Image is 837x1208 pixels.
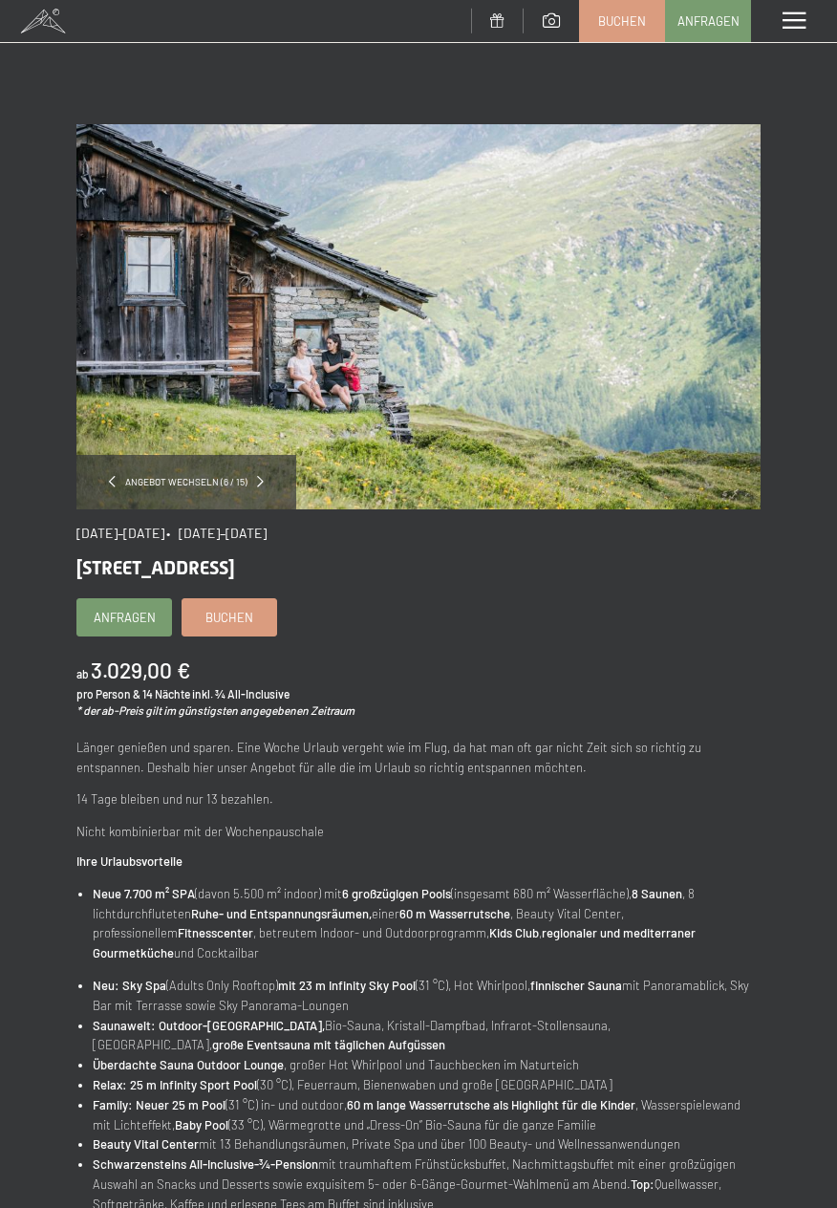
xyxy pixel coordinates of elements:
[93,1018,325,1033] strong: Saunawelt: Outdoor-[GEOGRAPHIC_DATA],
[93,1136,199,1152] strong: Beauty Vital Center
[182,599,276,636] a: Buchen
[142,687,190,701] span: 14 Nächte
[77,599,171,636] a: Anfragen
[93,1134,761,1154] li: mit 13 Behandlungsräumen, Private Spa und über 100 Beauty- und Wellnessanwendungen
[631,1176,655,1192] strong: Top:
[399,906,510,921] strong: 60 m Wasserrutsche
[191,906,372,921] strong: Ruhe- und Entspannungsräumen,
[93,886,195,901] strong: Neue 7.700 m² SPA
[93,1057,284,1072] strong: Überdachte Sauna Outdoor Lounge
[632,886,682,901] strong: 8 Saunen
[178,925,253,940] strong: Fitnesscenter
[76,738,761,778] p: Länger genießen und sparen. Eine Woche Urlaub vergeht wie im Flug, da hat man oft gar nicht Zeit ...
[489,925,539,940] strong: Kids Club
[347,1097,635,1112] strong: 60 m lange Wasserrutsche als Highlight für die Kinder
[76,703,354,717] em: * der ab-Preis gilt im günstigsten angegebenen Zeitraum
[93,884,761,963] li: (davon 5.500 m² indoor) mit (insgesamt 680 m² Wasserfläche), , 8 lichtdurchfluteten einer , Beaut...
[166,525,267,541] span: • [DATE]–[DATE]
[76,687,140,701] span: pro Person &
[677,12,740,30] span: Anfragen
[76,124,761,509] img: Bleibe 14, zahle 13
[76,556,235,579] span: [STREET_ADDRESS]
[342,886,451,901] strong: 6 großzügigen Pools
[175,1117,228,1132] strong: Baby Pool
[666,1,750,41] a: Anfragen
[93,976,761,1016] li: (Adults Only Rooftop) (31 °C), Hot Whirlpool, mit Panoramablick, Sky Bar mit Terrasse sowie Sky P...
[278,978,416,993] strong: mit 23 m Infinity Sky Pool
[76,667,89,680] span: ab
[530,978,622,993] strong: finnischer Sauna
[93,1077,257,1092] strong: Relax: 25 m Infinity Sport Pool
[76,789,761,809] p: 14 Tage bleiben und nur 13 bezahlen.
[598,12,646,30] span: Buchen
[93,1075,761,1095] li: (30 °C), Feuerraum, Bienenwaben und große [GEOGRAPHIC_DATA]
[93,978,166,993] strong: Neu: Sky Spa
[91,657,190,683] b: 3.029,00 €
[192,687,290,701] span: inkl. ¾ All-Inclusive
[580,1,664,41] a: Buchen
[76,525,164,541] span: [DATE]–[DATE]
[76,853,182,869] strong: Ihre Urlaubsvorteile
[205,609,253,626] span: Buchen
[76,822,761,842] p: Nicht kombinierbar mit der Wochenpauschale
[93,1097,225,1112] strong: Family: Neuer 25 m Pool
[116,475,257,488] span: Angebot wechseln (6 / 15)
[93,1016,761,1056] li: Bio-Sauna, Kristall-Dampfbad, Infrarot-Stollensauna, [GEOGRAPHIC_DATA],
[93,1156,318,1172] strong: Schwarzensteins All-Inclusive-¾-Pension
[94,609,156,626] span: Anfragen
[212,1037,445,1052] strong: große Eventsauna mit täglichen Aufgüssen
[93,1095,761,1135] li: (31 °C) in- und outdoor, , Wasserspielewand mit Lichteffekt, (33 °C), Wärmegrotte und „Dress-On“ ...
[93,1055,761,1075] li: , großer Hot Whirlpool und Tauchbecken im Naturteich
